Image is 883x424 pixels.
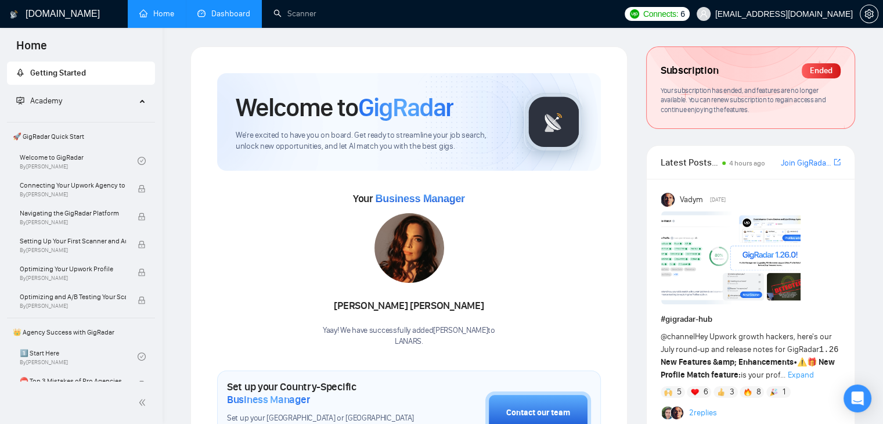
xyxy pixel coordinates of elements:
[661,332,695,342] span: @channel
[834,157,841,168] a: export
[689,407,716,419] a: 2replies
[273,9,316,19] a: searchScanner
[664,388,672,396] img: 🙌
[138,380,146,389] span: lock
[10,5,18,24] img: logo
[20,191,126,198] span: By [PERSON_NAME]
[374,213,444,283] img: 1687292852458-33.jpg
[729,159,765,167] span: 4 hours ago
[860,9,878,19] a: setting
[138,157,146,165] span: check-circle
[661,86,826,114] span: Your subscription has ended, and features are no longer available. You can renew subscription to ...
[677,386,682,398] span: 5
[661,357,794,367] strong: New Features &amp; Enhancements
[139,9,174,19] a: homeHome
[710,195,726,205] span: [DATE]
[703,386,708,398] span: 6
[323,325,495,347] div: Yaay! We have successfully added [PERSON_NAME] to
[20,263,126,275] span: Optimizing Your Upwork Profile
[700,10,708,18] span: user
[138,185,146,193] span: lock
[717,388,725,396] img: 👍
[506,407,570,419] div: Contact our team
[353,192,465,205] span: Your
[138,240,146,249] span: lock
[756,386,761,398] span: 8
[783,386,785,398] span: 1
[630,9,639,19] img: upwork-logo.png
[8,125,154,148] span: 🚀 GigRadar Quick Start
[8,321,154,344] span: 👑 Agency Success with GigRadar
[138,296,146,304] span: lock
[236,92,453,123] h1: Welcome to
[323,336,495,347] p: LANARS .
[730,386,734,398] span: 3
[20,148,138,174] a: Welcome to GigRadarBy[PERSON_NAME]
[20,235,126,247] span: Setting Up Your First Scanner and Auto-Bidder
[227,380,427,406] h1: Set up your Country-Specific
[7,37,56,62] span: Home
[834,157,841,167] span: export
[802,63,841,78] div: Ended
[138,353,146,361] span: check-circle
[20,344,138,369] a: 1️⃣ Start HereBy[PERSON_NAME]
[661,332,839,380] span: Hey Upwork growth hackers, here's our July round-up and release notes for GigRadar • is your prof...
[20,303,126,310] span: By [PERSON_NAME]
[680,8,685,20] span: 6
[138,268,146,276] span: lock
[138,397,150,408] span: double-left
[788,370,814,380] span: Expand
[661,155,719,170] span: Latest Posts from the GigRadar Community
[20,207,126,219] span: Navigating the GigRadar Platform
[16,96,62,106] span: Academy
[770,388,778,396] img: 🎉
[661,61,718,81] span: Subscription
[744,388,752,396] img: 🔥
[16,69,24,77] span: rocket
[679,193,702,206] span: Vadym
[236,130,506,152] span: We're excited to have you on board. Get ready to streamline your job search, unlock new opportuni...
[661,211,801,304] img: F09AC4U7ATU-image.png
[643,8,678,20] span: Connects:
[661,193,675,207] img: Vadym
[375,193,464,204] span: Business Manager
[844,385,871,412] div: Open Intercom Messenger
[860,5,878,23] button: setting
[358,92,453,123] span: GigRadar
[819,345,839,354] code: 1.26
[20,375,126,387] span: ⛔ Top 3 Mistakes of Pro Agencies
[30,68,86,78] span: Getting Started
[20,291,126,303] span: Optimizing and A/B Testing Your Scanner for Better Results
[227,393,310,406] span: Business Manager
[807,357,817,367] span: 🎁
[797,357,807,367] span: ⚠️
[20,247,126,254] span: By [PERSON_NAME]
[7,62,155,85] li: Getting Started
[20,179,126,191] span: Connecting Your Upwork Agency to GigRadar
[662,407,675,419] img: Alex B
[30,96,62,106] span: Academy
[197,9,250,19] a: dashboardDashboard
[138,213,146,221] span: lock
[661,313,841,326] h1: # gigradar-hub
[323,296,495,316] div: [PERSON_NAME] [PERSON_NAME]
[20,275,126,282] span: By [PERSON_NAME]
[860,9,878,19] span: setting
[20,219,126,226] span: By [PERSON_NAME]
[781,157,831,170] a: Join GigRadar Slack Community
[691,388,699,396] img: ❤️
[16,96,24,105] span: fund-projection-screen
[525,93,583,151] img: gigradar-logo.png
